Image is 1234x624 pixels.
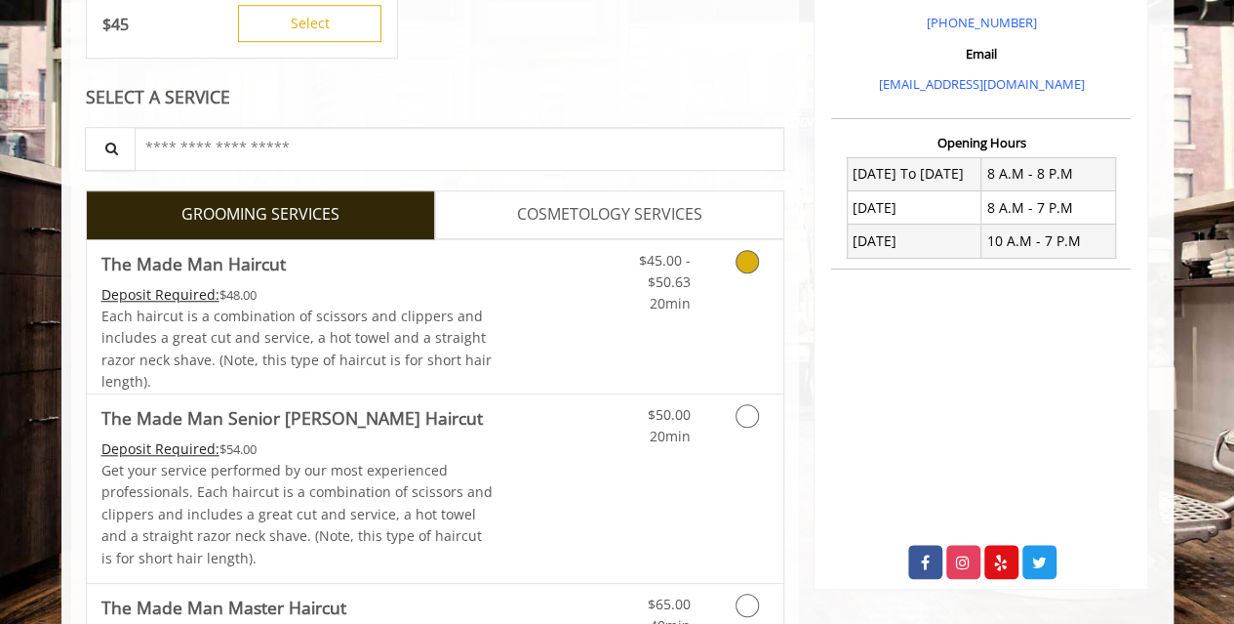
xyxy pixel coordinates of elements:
span: This service needs some Advance to be paid before we block your appointment [101,285,219,304]
div: $54.00 [101,438,494,460]
span: $65.00 [647,595,690,613]
span: $50.00 [647,405,690,424]
span: GROOMING SERVICES [181,202,339,228]
td: [DATE] [847,225,981,258]
b: The Made Man Master Haircut [101,594,346,621]
h3: Opening Hours [831,136,1131,149]
button: Select [238,5,381,42]
span: This service needs some Advance to be paid before we block your appointment [101,439,219,458]
button: Service Search [85,127,136,171]
h3: Email [836,47,1126,61]
b: The Made Man Senior [PERSON_NAME] Haircut [101,404,483,432]
div: $48.00 [101,284,494,306]
div: SELECT A SERVICE [86,88,785,106]
td: 8 A.M - 7 P.M [981,191,1116,225]
b: The Made Man Haircut [101,250,286,277]
span: COSMETOLOGY SERVICES [517,202,702,228]
span: Each haircut is a combination of scissors and clippers and includes a great cut and service, a ho... [101,307,492,391]
span: 20min [649,294,690,312]
p: 45 [102,14,129,35]
a: [EMAIL_ADDRESS][DOMAIN_NAME] [878,75,1084,93]
td: 8 A.M - 8 P.M [981,157,1116,190]
td: 10 A.M - 7 P.M [981,225,1116,258]
span: 20min [649,427,690,445]
span: $ [102,14,111,35]
a: [PHONE_NUMBER] [926,14,1036,31]
td: [DATE] [847,191,981,225]
td: [DATE] To [DATE] [847,157,981,190]
span: $45.00 - $50.63 [638,251,690,291]
p: Get your service performed by our most experienced professionals. Each haircut is a combination o... [101,460,494,569]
